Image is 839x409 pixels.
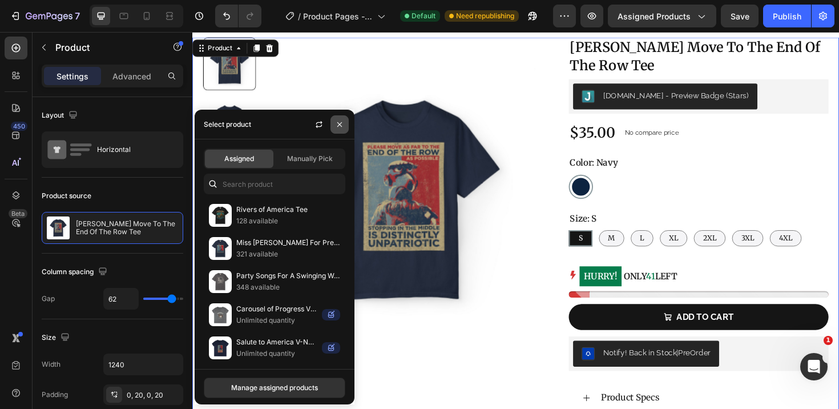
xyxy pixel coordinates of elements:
[104,354,183,375] input: Auto
[204,378,345,398] button: Manage assigned products
[42,330,72,346] div: Size
[42,294,55,304] div: Gap
[731,11,749,21] span: Save
[204,174,345,194] input: Search in Settings & Advanced
[474,213,478,223] span: L
[298,10,301,22] span: /
[42,191,91,201] div: Product source
[209,270,232,293] img: collections
[209,237,232,260] img: collections
[540,213,555,223] span: 2XL
[236,248,340,260] p: 321 available
[236,204,340,215] p: Rivers of America Tee
[433,379,494,395] p: Product Specs
[412,61,426,75] img: Judgeme.png
[104,288,138,309] input: Auto
[409,213,413,223] span: S
[456,11,514,21] span: Need republishing
[236,237,340,248] p: Miss [PERSON_NAME] For President
[76,220,178,236] p: [PERSON_NAME] Move To The End Of The Row Tee
[42,359,60,370] div: Width
[398,131,451,145] legend: Color: Navy
[410,247,513,270] p: ONLY LEFT
[236,336,317,348] p: Salute to America V-Neck Tee
[721,5,759,27] button: Save
[236,215,340,227] p: 128 available
[481,252,490,264] span: 41
[410,248,454,269] mark: HURRY!
[11,122,27,131] div: 450
[204,119,251,130] div: Select product
[236,282,340,293] p: 348 available
[403,54,598,82] button: Judge.me - Preview Badge (Stars)
[435,334,548,346] div: Notify! Back in Stock|PreOrder
[97,137,167,163] div: Horizontal
[55,41,152,54] p: Product
[398,190,429,204] legend: Size: S
[303,10,373,22] span: Product Pages - 1/31
[47,216,70,239] img: product feature img
[209,336,232,359] img: collections
[412,334,426,347] img: Notify_Me_Logo.png
[763,5,811,27] button: Publish
[618,10,691,22] span: Assigned Products
[236,348,317,359] p: Unlimited quantity
[57,70,88,82] p: Settings
[42,390,68,400] div: Padding
[112,70,151,82] p: Advanced
[5,5,85,27] button: 7
[398,288,673,315] button: ADD TO CART
[42,108,80,123] div: Layout
[440,213,447,223] span: M
[435,61,589,73] div: [DOMAIN_NAME] - Preview Badge (Stars)
[127,390,180,400] div: 0, 20, 0, 20
[215,5,261,27] div: Undo/Redo
[231,383,318,393] div: Manage assigned products
[403,327,558,354] button: Notify! Back in Stock|PreOrder
[236,270,340,282] p: Party Songs For A Swinging Wake Tee
[224,154,254,164] span: Assigned
[75,9,80,23] p: 7
[9,209,27,218] div: Beta
[505,213,514,223] span: XL
[513,296,573,308] div: ADD TO CART
[824,336,833,345] span: 1
[621,213,635,223] span: 4XL
[236,303,317,315] p: Carousel of Progress V Neck
[398,6,673,45] h1: [PERSON_NAME] Move To The End Of The Row Tee
[192,32,839,409] iframe: Design area
[14,12,45,22] div: Product
[209,303,232,326] img: collections
[800,353,828,380] iframe: Intercom live chat
[287,154,333,164] span: Manually Pick
[42,264,110,280] div: Column spacing
[398,95,449,117] div: $35.00
[412,11,435,21] span: Default
[236,315,317,326] p: Unlimited quantity
[209,204,232,227] img: collections
[581,213,595,223] span: 3XL
[773,10,801,22] div: Publish
[608,5,716,27] button: Assigned Products
[458,103,515,110] p: No compare price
